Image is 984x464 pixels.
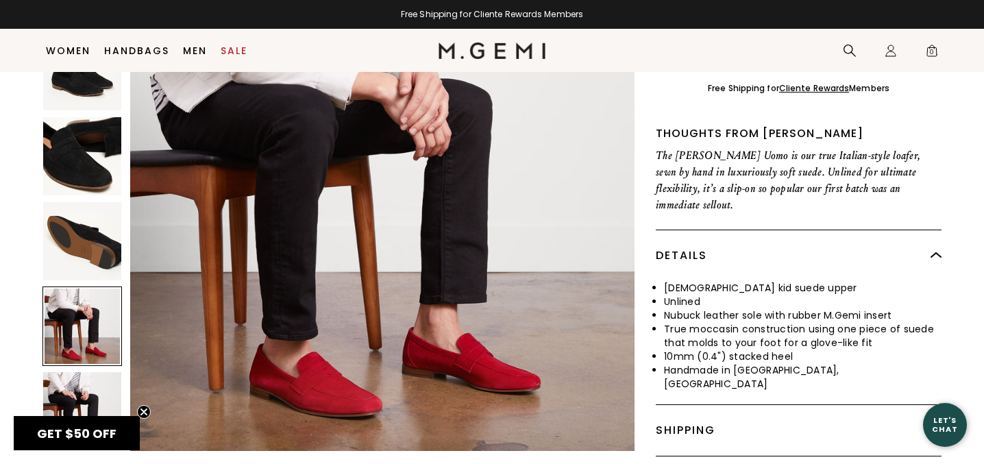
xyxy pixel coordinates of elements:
span: GET $50 OFF [37,425,116,442]
a: Cliente Rewards [779,82,850,94]
li: [DEMOGRAPHIC_DATA] kid suede upper [664,281,942,295]
li: Unlined [664,295,942,308]
a: Sale [221,45,247,56]
a: Handbags [104,45,169,56]
div: Details [656,230,942,281]
button: Close teaser [137,405,151,419]
li: 10mm (0.4") stacked heel [664,350,942,363]
li: Handmade in [GEOGRAPHIC_DATA], [GEOGRAPHIC_DATA] [664,363,942,391]
div: The [PERSON_NAME] Uomo is our true Italian-style loafer, sewn by hand in luxuriously soft suede. ... [656,147,942,213]
span: 0 [925,47,939,60]
div: Free Shipping for Members [708,83,889,94]
a: Women [46,45,90,56]
li: True moccasin construction using one piece of suede that molds to your foot for a glove-like fit [664,322,942,350]
li: Nubuck leather sole with rubber M.Gemi insert [664,308,942,322]
div: Shipping [656,405,942,456]
div: Let's Chat [923,416,967,433]
a: Men [183,45,207,56]
img: The Sacca Uomo [43,202,121,280]
img: The Sacca Uomo [43,372,121,450]
div: Thoughts from [PERSON_NAME] [656,125,942,142]
div: GET $50 OFFClose teaser [14,416,140,450]
img: M.Gemi [439,42,546,59]
img: The Sacca Uomo [43,117,121,195]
